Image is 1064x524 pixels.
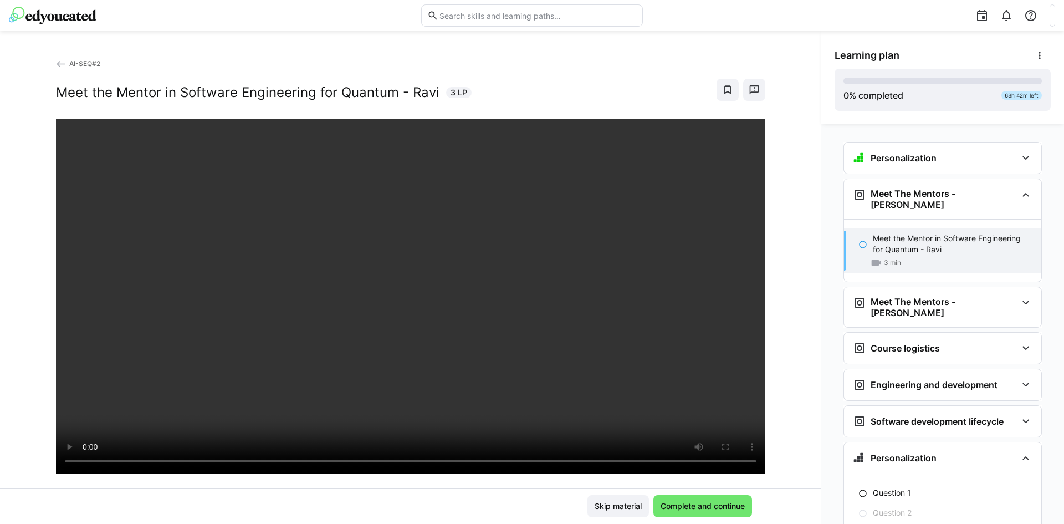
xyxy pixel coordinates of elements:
[884,258,901,267] span: 3 min
[1001,91,1042,100] div: 63h 42m left
[871,343,940,354] h3: Course logistics
[653,495,752,517] button: Complete and continue
[871,416,1004,427] h3: Software development lifecycle
[871,296,1017,318] h3: Meet The Mentors - [PERSON_NAME]
[871,379,997,390] h3: Engineering and development
[873,487,911,498] p: Question 1
[451,87,467,98] span: 3 LP
[873,233,1032,255] p: Meet the Mentor in Software Engineering for Quantum - Ravi
[835,49,899,62] span: Learning plan
[659,501,746,512] span: Complete and continue
[593,501,643,512] span: Skip material
[873,507,912,518] p: Question 2
[56,59,101,68] a: AI-SEQ#2
[871,452,937,464] h3: Personalization
[843,89,903,102] div: % completed
[587,495,649,517] button: Skip material
[871,152,937,164] h3: Personalization
[843,90,849,101] span: 0
[438,11,637,21] input: Search skills and learning paths…
[56,84,439,101] h2: Meet the Mentor in Software Engineering for Quantum - Ravi
[69,59,100,68] span: AI-SEQ#2
[871,188,1017,210] h3: Meet The Mentors - [PERSON_NAME]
